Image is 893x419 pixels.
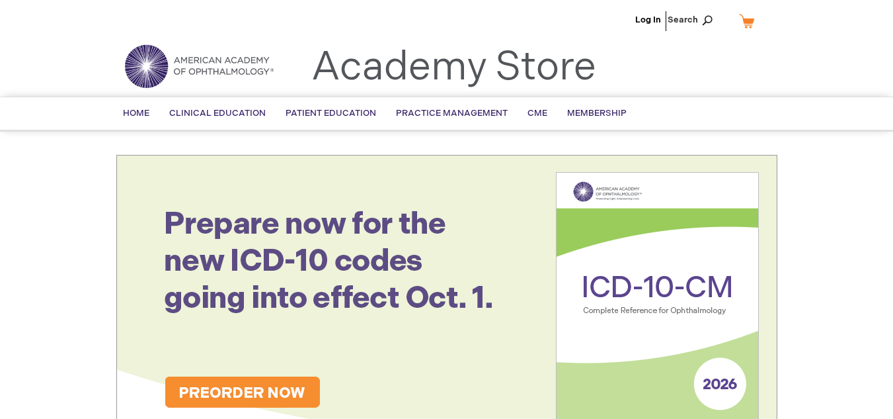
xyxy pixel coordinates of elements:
a: Academy Store [311,44,596,91]
span: Patient Education [286,108,376,118]
span: Practice Management [396,108,508,118]
span: Home [123,108,149,118]
span: Membership [567,108,627,118]
a: Membership [557,97,637,130]
a: Clinical Education [159,97,276,130]
span: Clinical Education [169,108,266,118]
a: Patient Education [276,97,386,130]
a: Log In [635,15,661,25]
span: CME [527,108,547,118]
span: Search [668,7,718,33]
a: CME [518,97,557,130]
a: Practice Management [386,97,518,130]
